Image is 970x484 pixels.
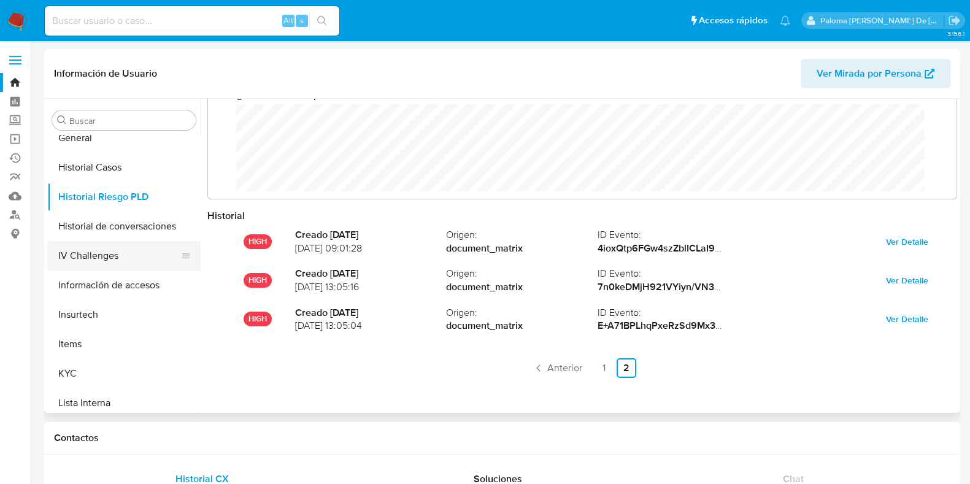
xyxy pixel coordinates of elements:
[820,15,944,26] p: paloma.falcondesoto@mercadolibre.cl
[47,271,201,300] button: Información de accesos
[948,14,961,27] a: Salir
[877,271,937,290] button: Ver Detalle
[446,306,597,320] span: Origen :
[617,358,636,378] a: Ir a la página 2
[47,182,201,212] button: Historial Riesgo PLD
[295,280,446,294] span: [DATE] 13:05:16
[300,15,304,26] span: s
[446,228,597,242] span: Origen :
[207,358,957,378] nav: Paginación
[45,13,339,29] input: Buscar usuario o caso...
[47,153,201,182] button: Historial Casos
[598,228,749,242] span: ID Evento :
[47,359,201,388] button: KYC
[598,306,749,320] span: ID Evento :
[886,233,928,250] span: Ver Detalle
[446,267,597,280] span: Origen :
[295,228,446,242] strong: Creado [DATE]
[295,306,446,320] strong: Creado [DATE]
[295,267,446,280] strong: Creado [DATE]
[817,59,922,88] span: Ver Mirada por Persona
[54,432,950,444] h1: Contactos
[69,115,191,126] input: Buscar
[47,388,201,418] button: Lista Interna
[54,67,157,80] h1: Información de Usuario
[283,15,293,26] span: Alt
[47,212,201,241] button: Historial de conversaciones
[244,234,272,249] p: HIGH
[446,319,597,332] strong: document_matrix
[595,358,614,378] a: Ir a la página 1
[244,312,272,326] p: HIGH
[547,363,582,373] span: Anterior
[801,59,950,88] button: Ver Mirada por Persona
[295,319,446,332] span: [DATE] 13:05:04
[295,242,446,255] span: [DATE] 09:01:28
[309,12,334,29] button: search-icon
[886,310,928,328] span: Ver Detalle
[47,329,201,359] button: Items
[886,272,928,289] span: Ver Detalle
[47,300,201,329] button: Insurtech
[446,280,597,294] strong: document_matrix
[598,267,749,280] span: ID Evento :
[877,309,937,329] button: Ver Detalle
[244,273,272,288] p: HIGH
[699,14,768,27] span: Accesos rápidos
[877,232,937,252] button: Ver Detalle
[47,123,201,153] button: General
[57,115,67,125] button: Buscar
[528,358,587,378] a: Anterior
[47,241,191,271] button: IV Challenges
[446,242,597,255] strong: document_matrix
[207,209,245,223] strong: Historial
[780,15,790,26] a: Notificaciones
